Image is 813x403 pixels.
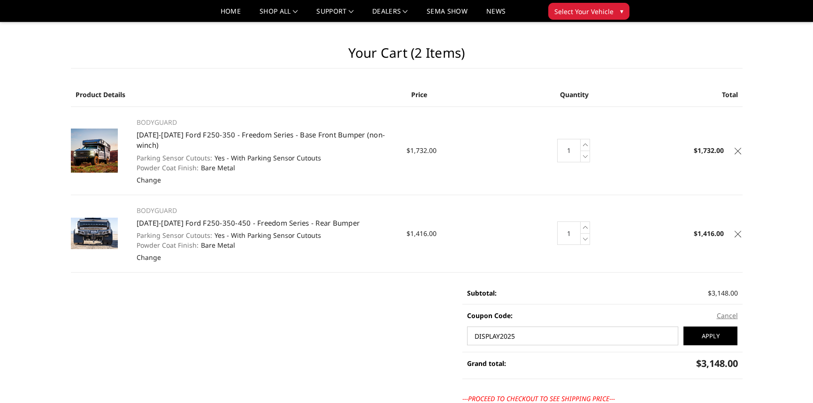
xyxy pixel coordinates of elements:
p: BODYGUARD [137,117,397,128]
dd: Bare Metal [137,240,397,250]
a: Dealers [372,8,408,22]
iframe: Chat Widget [766,358,813,403]
th: Price [406,83,519,107]
a: News [486,8,506,22]
a: shop all [260,8,298,22]
th: Product Details [71,83,407,107]
h1: Your Cart (2 items) [71,45,743,68]
dt: Parking Sensor Cutouts: [137,153,212,163]
dt: Parking Sensor Cutouts: [137,230,212,240]
span: $3,148.00 [708,289,738,297]
dd: Yes - With Parking Sensor Cutouts [137,230,397,240]
strong: Subtotal: [467,289,497,297]
a: SEMA Show [427,8,468,22]
button: Select Your Vehicle [548,3,629,20]
p: BODYGUARD [137,205,397,216]
img: 2023-2025 Ford F250-350 - Freedom Series - Base Front Bumper (non-winch) [71,129,118,173]
input: Apply [683,327,737,345]
a: Home [221,8,241,22]
span: $1,732.00 [406,146,437,155]
strong: $1,416.00 [694,229,724,238]
dd: Yes - With Parking Sensor Cutouts [137,153,397,163]
th: Quantity [519,83,631,107]
strong: Grand total: [467,359,506,368]
a: [DATE]-[DATE] Ford F250-350-450 - Freedom Series - Rear Bumper [137,218,360,228]
span: $1,416.00 [406,229,437,238]
span: $3,148.00 [696,357,738,370]
strong: Coupon Code: [467,311,513,320]
dt: Powder Coat Finish: [137,240,199,250]
a: Change [137,175,161,184]
span: Select Your Vehicle [554,7,614,16]
button: Cancel [717,311,738,320]
span: ▾ [620,6,623,16]
strong: $1,732.00 [694,146,724,155]
img: 2023-2025 Ford F250-350-450 - Freedom Series - Rear Bumper [71,218,118,249]
dd: Bare Metal [137,163,397,173]
dt: Powder Coat Finish: [137,163,199,173]
input: Enter your coupon code [467,327,678,345]
th: Total [630,83,743,107]
a: [DATE]-[DATE] Ford F250-350 - Freedom Series - Base Front Bumper (non-winch) [137,130,385,150]
a: Change [137,253,161,262]
a: Support [316,8,353,22]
